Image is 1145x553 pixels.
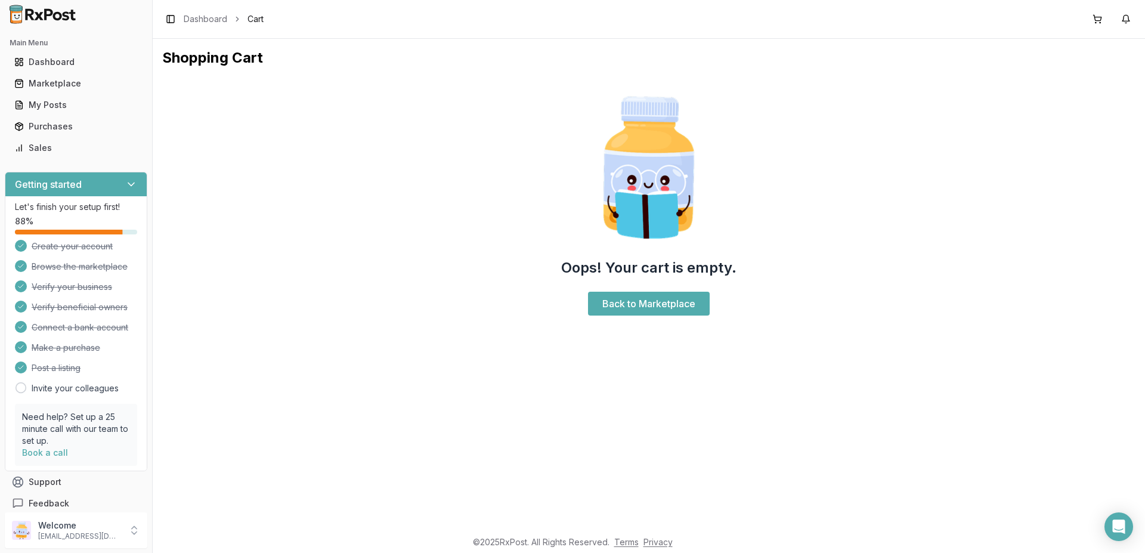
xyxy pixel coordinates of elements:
[14,78,138,89] div: Marketplace
[12,521,31,540] img: User avatar
[32,261,128,273] span: Browse the marketplace
[32,382,119,394] a: Invite your colleagues
[162,48,1135,67] h1: Shopping Cart
[1104,512,1133,541] div: Open Intercom Messenger
[14,99,138,111] div: My Posts
[14,121,138,132] div: Purchases
[10,137,143,159] a: Sales
[614,537,639,547] a: Terms
[29,498,69,509] span: Feedback
[5,138,147,157] button: Sales
[38,532,121,541] p: [EMAIL_ADDRESS][DOMAIN_NAME]
[5,5,81,24] img: RxPost Logo
[5,74,147,93] button: Marketplace
[5,52,147,72] button: Dashboard
[15,177,82,191] h3: Getting started
[184,13,264,25] nav: breadcrumb
[22,411,130,447] p: Need help? Set up a 25 minute call with our team to set up.
[247,13,264,25] span: Cart
[5,471,147,493] button: Support
[32,322,128,333] span: Connect a bank account
[32,362,81,374] span: Post a listing
[5,493,147,514] button: Feedback
[5,95,147,115] button: My Posts
[561,258,736,277] h2: Oops! Your cart is empty.
[10,116,143,137] a: Purchases
[643,537,673,547] a: Privacy
[588,292,710,316] a: Back to Marketplace
[38,520,121,532] p: Welcome
[10,94,143,116] a: My Posts
[14,56,138,68] div: Dashboard
[184,13,227,25] a: Dashboard
[32,281,112,293] span: Verify your business
[15,201,137,213] p: Let's finish your setup first!
[10,73,143,94] a: Marketplace
[32,240,113,252] span: Create your account
[5,117,147,136] button: Purchases
[10,51,143,73] a: Dashboard
[14,142,138,154] div: Sales
[15,215,33,227] span: 88 %
[32,342,100,354] span: Make a purchase
[32,301,128,313] span: Verify beneficial owners
[10,38,143,48] h2: Main Menu
[22,447,68,458] a: Book a call
[572,91,725,244] img: Smart Pill Bottle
